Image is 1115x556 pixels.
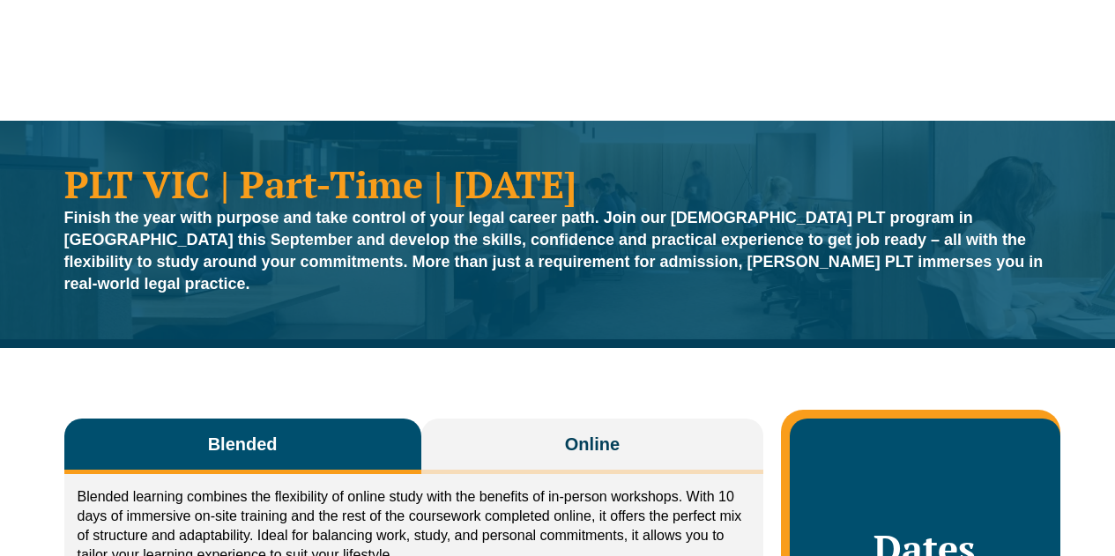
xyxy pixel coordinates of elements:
span: Online [565,432,620,456]
h1: PLT VIC | Part-Time | [DATE] [64,165,1052,203]
span: Blended [208,432,278,456]
strong: Finish the year with purpose and take control of your legal career path. Join our [DEMOGRAPHIC_DA... [64,209,1044,293]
